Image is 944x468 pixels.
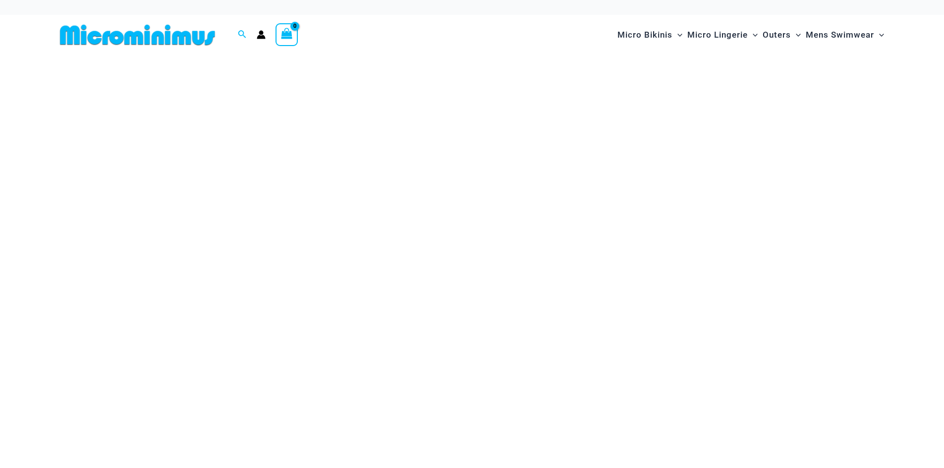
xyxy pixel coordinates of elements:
[617,22,672,48] span: Micro Bikinis
[748,22,758,48] span: Menu Toggle
[791,22,801,48] span: Menu Toggle
[803,20,887,50] a: Mens SwimwearMenu ToggleMenu Toggle
[760,20,803,50] a: OutersMenu ToggleMenu Toggle
[687,22,748,48] span: Micro Lingerie
[276,23,298,46] a: View Shopping Cart, empty
[257,30,266,39] a: Account icon link
[56,24,219,46] img: MM SHOP LOGO FLAT
[685,20,760,50] a: Micro LingerieMenu ToggleMenu Toggle
[672,22,682,48] span: Menu Toggle
[763,22,791,48] span: Outers
[613,18,888,52] nav: Site Navigation
[806,22,874,48] span: Mens Swimwear
[615,20,685,50] a: Micro BikinisMenu ToggleMenu Toggle
[238,29,247,41] a: Search icon link
[874,22,884,48] span: Menu Toggle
